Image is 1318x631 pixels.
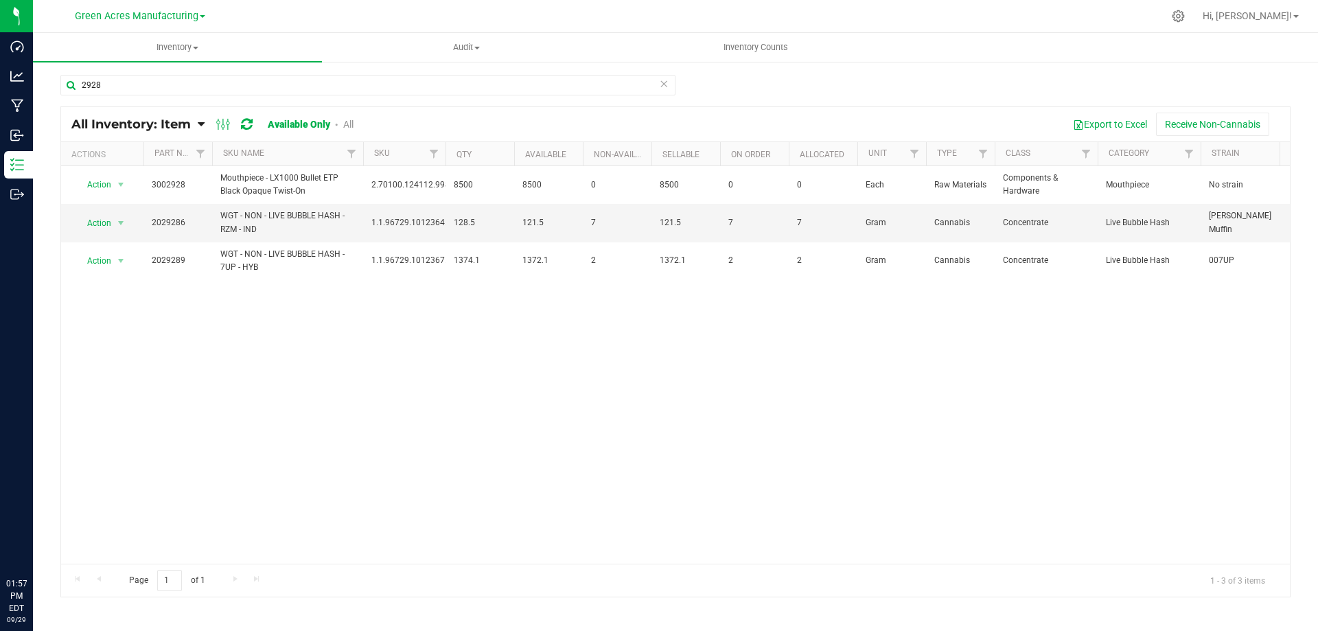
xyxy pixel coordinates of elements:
[1209,179,1295,192] span: No strain
[10,128,24,142] inline-svg: Inbound
[371,216,452,229] span: 1.1.96729.1012364.0
[934,216,986,229] span: Cannabis
[60,75,675,95] input: Search Item Name, Retail Display Name, SKU, Part Number...
[374,148,390,158] a: SKU
[1109,148,1149,158] a: Category
[33,33,322,62] a: Inventory
[33,41,322,54] span: Inventory
[1203,10,1292,21] span: Hi, [PERSON_NAME]!
[611,33,900,62] a: Inventory Counts
[10,69,24,83] inline-svg: Analytics
[75,10,198,22] span: Green Acres Manufacturing
[1003,254,1089,267] span: Concentrate
[866,179,918,192] span: Each
[220,172,355,198] span: Mouthpiece - LX1000 Bullet ETP Black Opaque Twist-On
[660,254,712,267] span: 1372.1
[903,142,926,165] a: Filter
[454,254,506,267] span: 1374.1
[371,179,471,192] span: 2.70100.124112.998303.0
[868,148,887,158] a: Unit
[371,254,452,267] span: 1.1.96729.1012367.0
[152,179,204,192] span: 3002928
[10,158,24,172] inline-svg: Inventory
[113,214,130,233] span: select
[10,40,24,54] inline-svg: Dashboard
[1156,113,1269,136] button: Receive Non-Cannabis
[10,187,24,201] inline-svg: Outbound
[937,148,957,158] a: Type
[660,179,712,192] span: 8500
[1006,148,1030,158] a: Class
[223,148,264,158] a: SKU Name
[934,179,986,192] span: Raw Materials
[1209,254,1295,267] span: 007UP
[71,117,198,132] a: All Inventory: Item
[1003,172,1089,198] span: Components & Hardware
[1075,142,1098,165] a: Filter
[660,216,712,229] span: 121.5
[322,33,611,62] a: Audit
[113,175,130,194] span: select
[1003,216,1089,229] span: Concentrate
[522,216,575,229] span: 121.5
[152,254,204,267] span: 2029289
[866,254,918,267] span: Gram
[1106,216,1192,229] span: Live Bubble Hash
[340,142,363,165] a: Filter
[75,175,112,194] span: Action
[591,179,643,192] span: 0
[728,216,781,229] span: 7
[800,150,844,159] a: Allocated
[268,119,330,130] a: Available Only
[343,119,354,130] a: All
[6,577,27,615] p: 01:57 PM EDT
[525,150,566,159] a: Available
[705,41,807,54] span: Inventory Counts
[1212,148,1240,158] a: Strain
[220,209,355,236] span: WGT - NON - LIVE BUBBLE HASH - RZM - IND
[117,570,216,591] span: Page of 1
[797,179,849,192] span: 0
[1170,10,1187,23] div: Manage settings
[75,251,112,271] span: Action
[866,216,918,229] span: Gram
[659,75,669,93] span: Clear
[591,254,643,267] span: 2
[323,41,610,54] span: Audit
[456,150,472,159] a: Qty
[10,99,24,113] inline-svg: Manufacturing
[113,251,130,271] span: select
[1209,209,1295,236] span: [PERSON_NAME] Muffin
[1106,254,1192,267] span: Live Bubble Hash
[797,216,849,229] span: 7
[75,214,112,233] span: Action
[71,150,138,159] div: Actions
[728,254,781,267] span: 2
[454,216,506,229] span: 128.5
[189,142,212,165] a: Filter
[14,521,55,562] iframe: Resource center
[71,117,191,132] span: All Inventory: Item
[662,150,700,159] a: Sellable
[594,150,655,159] a: Non-Available
[1064,113,1156,136] button: Export to Excel
[1199,570,1276,590] span: 1 - 3 of 3 items
[731,150,770,159] a: On Order
[423,142,446,165] a: Filter
[152,216,204,229] span: 2029286
[522,254,575,267] span: 1372.1
[157,570,182,591] input: 1
[591,216,643,229] span: 7
[934,254,986,267] span: Cannabis
[797,254,849,267] span: 2
[522,179,575,192] span: 8500
[6,615,27,625] p: 09/29
[728,179,781,192] span: 0
[1178,142,1201,165] a: Filter
[220,248,355,274] span: WGT - NON - LIVE BUBBLE HASH - 7UP - HYB
[454,179,506,192] span: 8500
[1106,179,1192,192] span: Mouthpiece
[972,142,995,165] a: Filter
[154,148,209,158] a: Part Number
